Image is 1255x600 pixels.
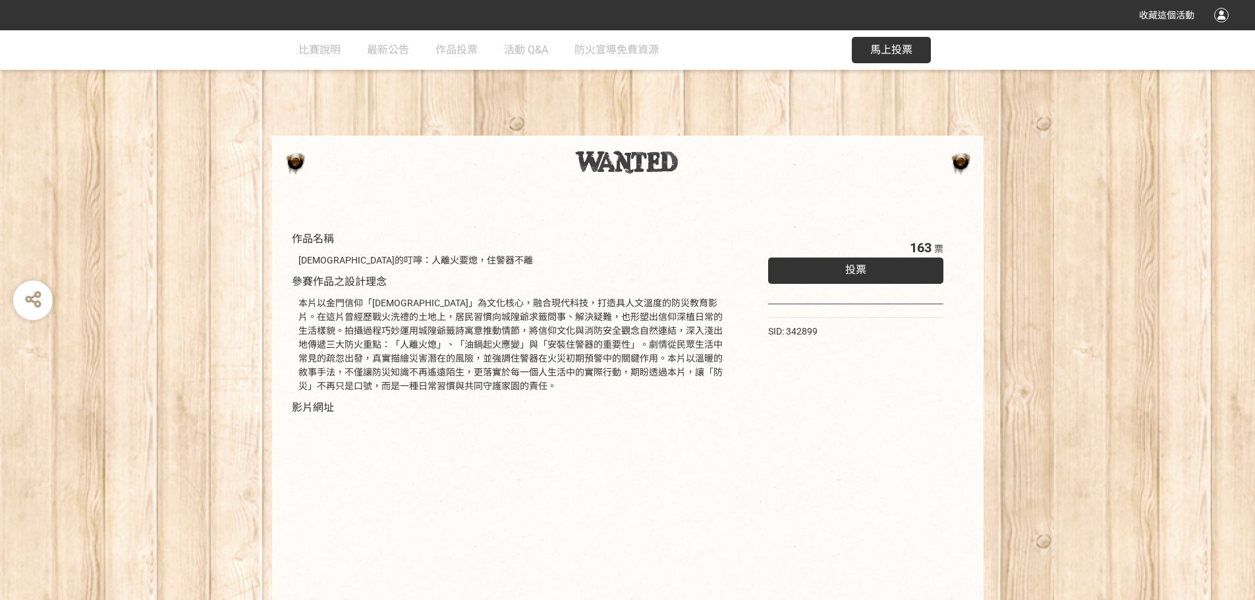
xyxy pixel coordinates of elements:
[298,30,341,70] a: 比賽說明
[435,43,478,56] span: 作品投票
[574,43,659,56] span: 防火宣導免費資源
[292,232,334,245] span: 作品名稱
[1139,10,1194,20] span: 收藏這個活動
[934,244,943,254] span: 票
[504,43,548,56] span: 活動 Q&A
[367,43,409,56] span: 最新公告
[298,43,341,56] span: 比賽說明
[845,263,866,276] span: 投票
[292,401,334,414] span: 影片網址
[298,254,729,267] div: [DEMOGRAPHIC_DATA]的叮嚀：人離火要熄，住警器不離
[504,30,548,70] a: 活動 Q&A
[298,296,729,393] div: 本片以金門信仰「[DEMOGRAPHIC_DATA]」為文化核心，融合現代科技，打造具人文溫度的防災教育影片。在這片曾經歷戰火洗禮的土地上，居民習慣向城隍爺求籤問事、解決疑難，也形塑出信仰深植日...
[852,37,931,63] button: 馬上投票
[367,30,409,70] a: 最新公告
[292,275,387,288] span: 參賽作品之設計理念
[768,326,818,337] span: SID: 342899
[910,240,932,256] span: 163
[435,30,478,70] a: 作品投票
[870,43,912,56] span: 馬上投票
[574,30,659,70] a: 防火宣導免費資源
